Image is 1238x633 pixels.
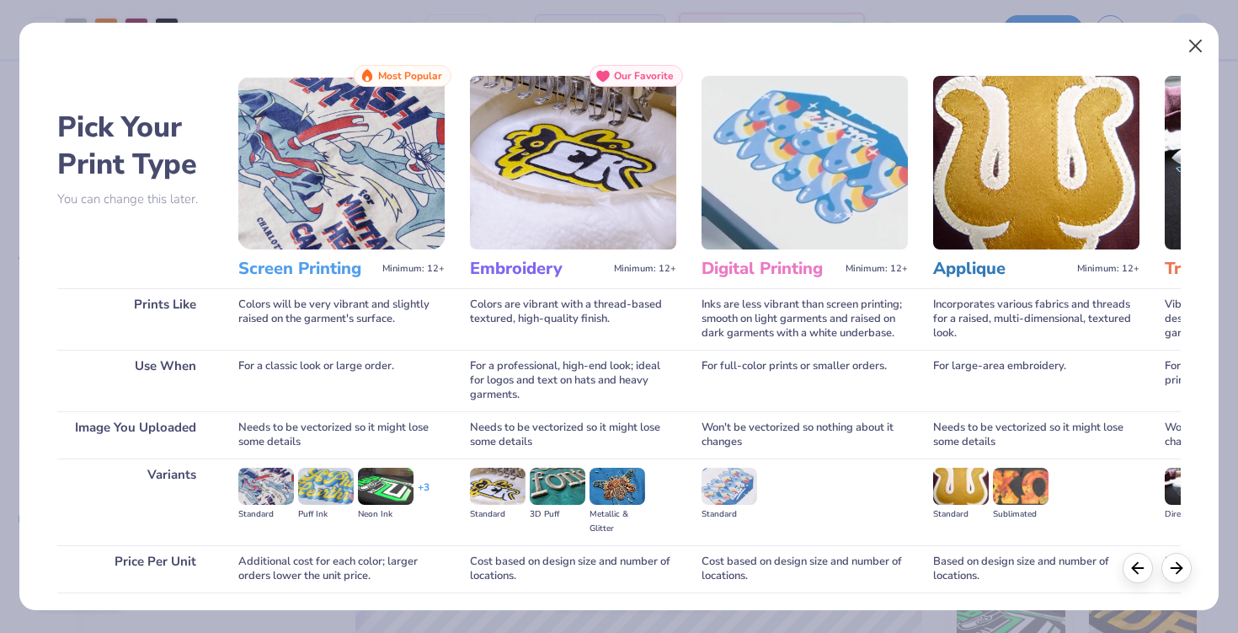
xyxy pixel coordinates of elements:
img: Standard [933,468,989,505]
div: Direct-to-film [1165,507,1220,522]
h3: Digital Printing [702,258,839,280]
button: Close [1180,30,1212,62]
span: Minimum: 12+ [614,263,676,275]
div: Based on design size and number of locations. [933,545,1139,593]
div: Standard [933,507,989,522]
div: Needs to be vectorized so it might lose some details [238,411,445,459]
div: Needs to be vectorized so it might lose some details [933,411,1139,459]
img: Standard [470,468,526,505]
div: Image You Uploaded [57,411,213,459]
div: Additional cost for each color; larger orders lower the unit price. [238,545,445,593]
div: Standard [470,507,526,522]
div: Sublimated [993,507,1049,522]
span: Our Favorite [614,70,674,82]
div: Cost based on design size and number of locations. [702,545,908,593]
p: You can change this later. [57,192,213,207]
img: Sublimated [993,468,1049,505]
div: + 3 [418,480,430,509]
div: Use When [57,350,213,411]
img: Applique [933,76,1139,249]
div: Cost based on design size and number of locations. [470,545,676,593]
div: Metallic & Glitter [590,507,645,536]
div: For large-area embroidery. [933,350,1139,411]
div: Needs to be vectorized so it might lose some details [470,411,676,459]
div: Prints Like [57,288,213,350]
img: Screen Printing [238,76,445,249]
div: Puff Ink [298,507,354,522]
img: Standard [702,468,757,505]
span: Minimum: 12+ [846,263,908,275]
div: Won't be vectorized so nothing about it changes [702,411,908,459]
div: Variants [57,459,213,545]
h3: Screen Printing [238,258,376,280]
img: Metallic & Glitter [590,468,645,505]
span: Minimum: 12+ [382,263,445,275]
div: Neon Ink [358,507,414,522]
img: Embroidery [470,76,676,249]
div: For a classic look or large order. [238,350,445,411]
img: Direct-to-film [1165,468,1220,505]
img: Standard [238,468,294,505]
img: Puff Ink [298,468,354,505]
h3: Applique [933,258,1070,280]
span: Minimum: 12+ [1077,263,1139,275]
div: Inks are less vibrant than screen printing; smooth on light garments and raised on dark garments ... [702,288,908,350]
div: 3D Puff [530,507,585,522]
img: Neon Ink [358,468,414,505]
img: 3D Puff [530,468,585,505]
div: Incorporates various fabrics and threads for a raised, multi-dimensional, textured look. [933,288,1139,350]
div: For a professional, high-end look; ideal for logos and text on hats and heavy garments. [470,350,676,411]
div: Standard [702,507,757,522]
h2: Pick Your Print Type [57,109,213,183]
div: Colors are vibrant with a thread-based textured, high-quality finish. [470,288,676,350]
div: For full-color prints or smaller orders. [702,350,908,411]
div: Price Per Unit [57,545,213,593]
h3: Embroidery [470,258,607,280]
div: Standard [238,507,294,522]
span: Most Popular [378,70,442,82]
div: Colors will be very vibrant and slightly raised on the garment's surface. [238,288,445,350]
img: Digital Printing [702,76,908,249]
